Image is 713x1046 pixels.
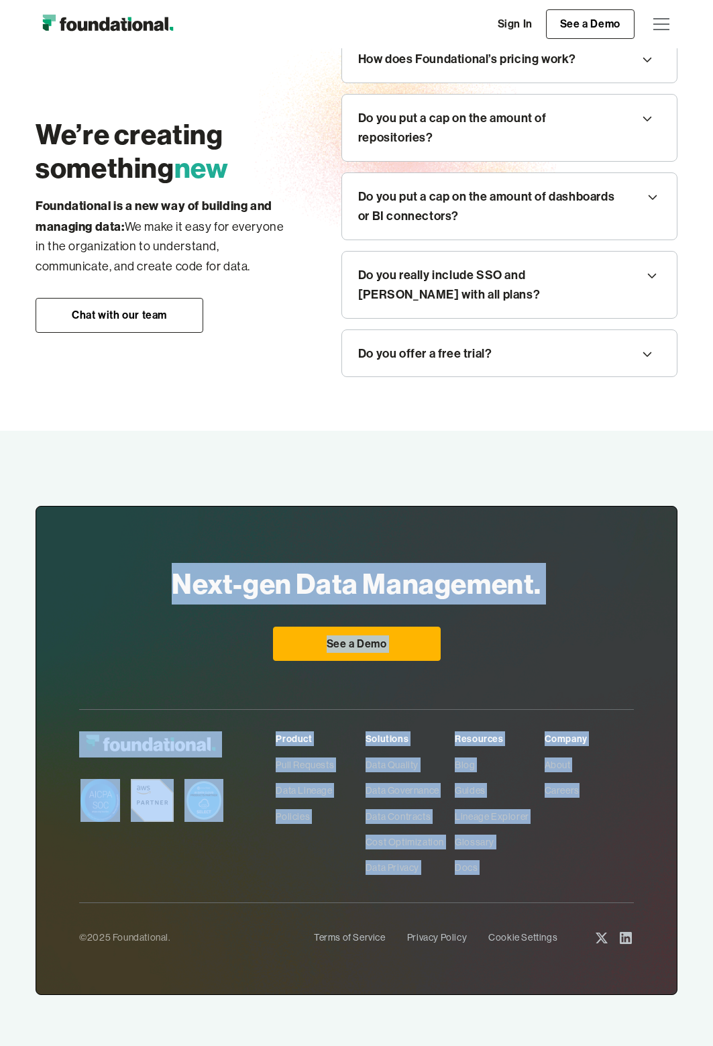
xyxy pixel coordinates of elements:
div: Product [276,731,365,746]
a: Data Quality [366,752,455,778]
a: Sign In [484,10,546,38]
a: Terms of Service [314,925,386,950]
p: We make it easy for everyone in the organization to understand, communicate, and create code for ... [36,196,288,276]
a: Data Contracts [366,804,455,829]
div: Do you really include SSO and [PERSON_NAME] with all plans? [358,265,628,305]
div: Solutions [366,731,455,746]
img: Foundational Logo White [79,731,222,757]
a: Policies [276,804,365,829]
span: new [174,150,229,185]
img: Foundational Logo [36,11,180,38]
a: Cookie Settings [488,925,557,950]
a: Lineage Explorer [455,804,544,829]
a: Glossary [455,829,544,855]
a: Careers [545,778,634,803]
a: home [36,11,180,38]
a: Data Privacy [366,855,455,880]
a: Blog [455,752,544,778]
a: See a Demo [546,9,635,39]
a: Docs [455,855,544,880]
a: Cost Optimization [366,829,455,855]
div: Do you put a cap on the amount of repositories? [358,108,623,148]
img: SOC Badge [80,779,120,822]
h2: Next-gen Data Management. [172,563,541,605]
div: Company [545,731,634,746]
a: Pull Requests [276,752,365,778]
strong: Foundational is a new way of building and managing data: [36,198,272,234]
a: Privacy Policy [407,925,467,950]
div: menu [645,8,677,40]
a: Chat with our team [36,298,203,333]
div: How does Foundational’s pricing work? [358,49,576,69]
div: Resources [455,731,544,746]
a: Data Lineage [276,778,365,803]
div: ©2025 Foundational. [79,930,303,945]
a: About [545,752,634,778]
iframe: Chat Widget [646,982,713,1046]
div: Do you offer a free trial? [358,344,492,364]
div: Do you put a cap on the amount of dashboards or BI connectors? [358,187,628,226]
a: Data Governance [366,778,455,803]
h2: We’re creating something [36,118,288,185]
a: Guides [455,778,544,803]
a: See a Demo [273,627,441,662]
